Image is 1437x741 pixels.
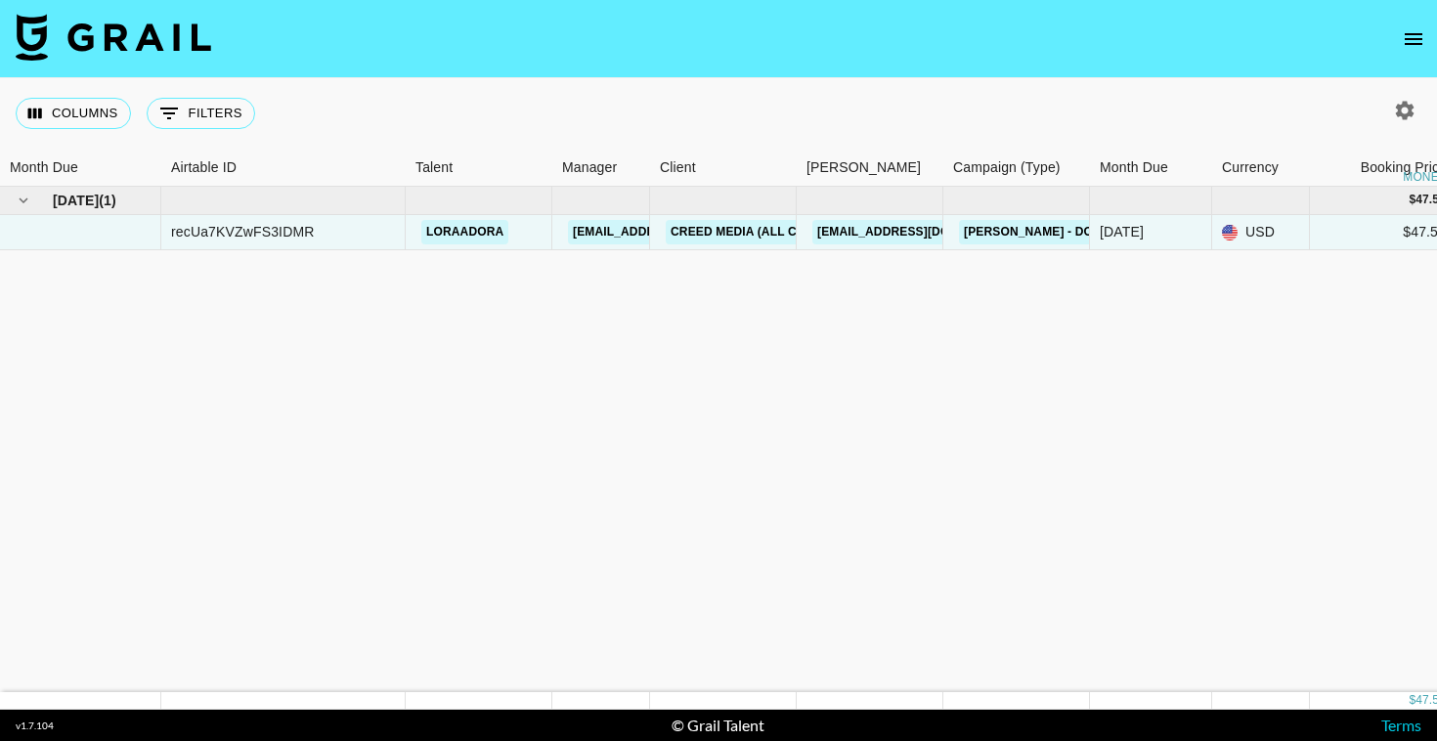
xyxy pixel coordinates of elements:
[1381,716,1421,734] a: Terms
[421,220,508,244] a: loraadora
[552,149,650,187] div: Manager
[812,220,1031,244] a: [EMAIL_ADDRESS][DOMAIN_NAME]
[943,149,1090,187] div: Campaign (Type)
[1409,692,1415,709] div: $
[562,149,617,187] div: Manager
[959,220,1175,244] a: [PERSON_NAME] - Do You Wanna
[650,149,797,187] div: Client
[672,716,764,735] div: © Grail Talent
[953,149,1061,187] div: Campaign (Type)
[1222,149,1279,187] div: Currency
[1100,222,1144,241] div: Sep '25
[1394,20,1433,59] button: open drawer
[1212,149,1310,187] div: Currency
[660,149,696,187] div: Client
[1100,149,1168,187] div: Month Due
[406,149,552,187] div: Talent
[10,149,78,187] div: Month Due
[16,719,54,732] div: v 1.7.104
[171,149,237,187] div: Airtable ID
[1090,149,1212,187] div: Month Due
[806,149,921,187] div: [PERSON_NAME]
[1409,192,1415,208] div: $
[53,191,99,210] span: [DATE]
[666,220,869,244] a: Creed Media (All Campaigns)
[797,149,943,187] div: Booker
[415,149,453,187] div: Talent
[147,98,255,129] button: Show filters
[16,98,131,129] button: Select columns
[161,149,406,187] div: Airtable ID
[171,222,314,241] div: recUa7KVZwFS3IDMR
[99,191,116,210] span: ( 1 )
[1212,215,1310,250] div: USD
[16,14,211,61] img: Grail Talent
[568,220,787,244] a: [EMAIL_ADDRESS][DOMAIN_NAME]
[10,187,37,214] button: hide children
